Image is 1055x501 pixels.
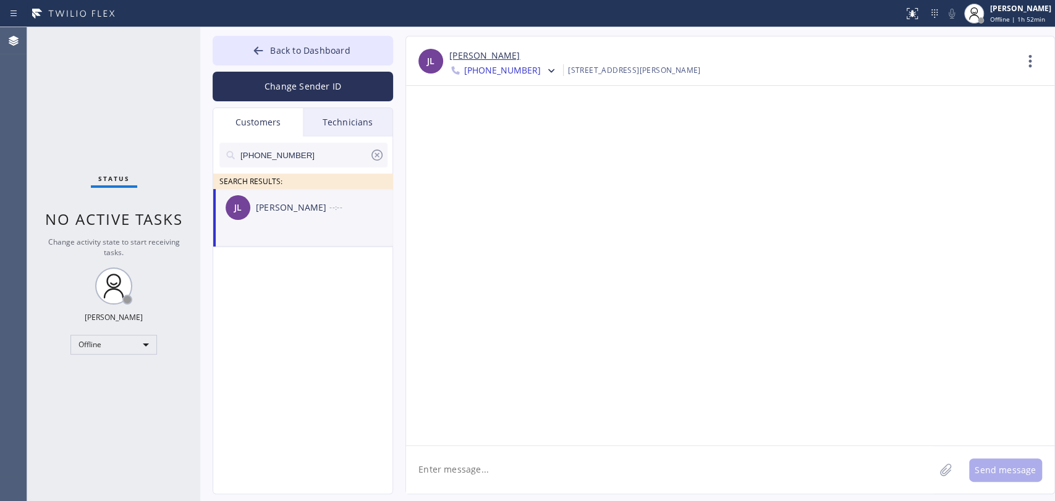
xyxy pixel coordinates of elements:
button: Change Sender ID [213,72,393,101]
div: Technicians [303,108,392,137]
span: [PHONE_NUMBER] [464,64,541,79]
button: Send message [969,458,1042,482]
a: [PERSON_NAME] [449,49,520,63]
button: Mute [943,5,960,22]
span: JL [427,54,434,69]
span: Back to Dashboard [270,44,350,56]
input: Search [239,143,370,167]
button: Back to Dashboard [213,36,393,65]
span: Change activity state to start receiving tasks. [48,237,180,258]
div: Offline [70,335,157,355]
div: --:-- [329,200,394,214]
span: No active tasks [45,209,183,229]
span: JL [234,201,242,215]
span: Offline | 1h 52min [990,15,1045,23]
span: SEARCH RESULTS: [219,176,282,187]
div: [STREET_ADDRESS][PERSON_NAME] [568,63,701,77]
div: [PERSON_NAME] [990,3,1051,14]
div: [PERSON_NAME] [256,201,329,215]
div: Customers [213,108,303,137]
div: [PERSON_NAME] [85,312,143,322]
span: Status [98,174,130,183]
